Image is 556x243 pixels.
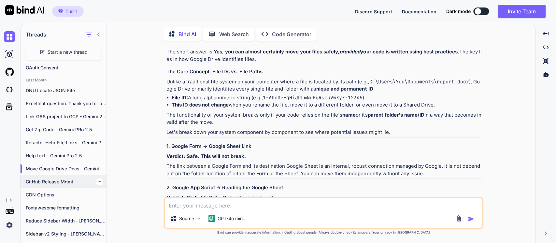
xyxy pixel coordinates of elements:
[5,5,44,15] img: Bind AI
[455,215,463,222] img: attachment
[4,31,15,42] img: chat
[26,113,107,120] p: Link GAS project to GCP - Gemini 2.5 Pro
[65,8,78,15] span: Tier 1
[166,48,482,63] p: The short answer is: The key lies in how Google Drive identifies files.
[26,165,107,172] p: Move Google Drive Docs - Gemini Pro 2.5
[166,68,482,76] h3: The Core Concept: File IDs vs. File Paths
[26,31,46,38] h1: Threads
[339,49,360,55] em: provided
[498,5,546,18] button: Invite Team
[26,231,107,237] p: Sidebar-v2 Styling - [PERSON_NAME] 4 Sonnet
[4,49,15,60] img: ai-studio
[166,194,278,201] strong: Verdict: Probably Safe. Depends on your code.
[166,111,482,126] p: The functionality of your system breaks only if your code relies on the file's or its in a way th...
[172,102,229,108] strong: This ID does not change
[355,8,392,15] button: Discord Support
[218,215,245,222] p: GPT-4o min..
[367,112,424,118] strong: parent folder's name/ID
[21,78,107,83] h2: Last Month
[164,230,483,235] p: Bind can provide inaccurate information, including about people. Always double-check its answers....
[26,192,107,198] p: CDN Options
[26,152,107,159] p: Help text - Gemini Pro 2.5
[26,205,107,211] p: Fontawesome formatting
[48,49,88,55] span: Start a new thread
[468,216,474,222] img: icon
[263,94,363,101] code: 1-AbcDeFgHiJkLmNoPqRsTuVwXyZ-12345
[166,129,482,136] p: Let's break down your system component by component to see where potential issues might lie.
[172,94,188,101] strong: File ID:
[402,9,436,14] span: Documentation
[166,78,482,93] p: Unlike a traditional file system on your computer where a file is located by its path (e.g., ), G...
[196,216,202,222] img: Pick Models
[172,101,482,109] li: when you rename the file, move it to a different folder, or even move it to a Shared Drive.
[58,9,63,13] img: premium
[4,66,15,78] img: githubLight
[4,84,15,95] img: darkCloudIdeIcon
[355,9,392,14] span: Discord Support
[26,64,107,71] p: OAuth Consent
[26,87,107,94] p: DNU Locate JSON File
[26,100,107,107] p: Excellent question. Thank you for providing that...
[26,126,107,133] p: Get Zip Code - Gemini PRo 2.5
[179,215,194,222] p: Source
[26,218,107,224] p: Reduce Sidebar Width - [PERSON_NAME] 4 Sonnet
[166,153,246,159] strong: Verdict: Safe. This will not break.
[178,30,196,38] p: Bind AI
[172,94,482,102] li: A long alphanumeric string (e.g., ).
[26,179,107,185] p: GitHub Release Mgmt
[402,8,436,15] button: Documentation
[313,86,373,92] strong: unique and permanent ID
[446,8,471,15] span: Dark mode
[26,139,107,146] p: Refactor Help File Links - Gemini Pro 2.5
[342,112,356,118] strong: name
[272,30,311,38] p: Code Generator
[369,79,469,85] code: C:\Users\You\Documents\report.docx
[166,143,482,150] h3: 1. Google Form -> Google Sheet Link
[4,220,15,231] img: settings
[219,30,249,38] p: Web Search
[52,6,84,17] button: premiumTier 1
[166,184,482,192] h3: 2. Google App Script -> Reading the Google Sheet
[214,49,459,55] strong: Yes, you can almost certainly move your files safely, your code is written using best practices.
[166,163,482,177] p: The link between a Google Form and its destination Google Sheet is an internal, robust connection...
[208,215,215,222] img: GPT-4o mini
